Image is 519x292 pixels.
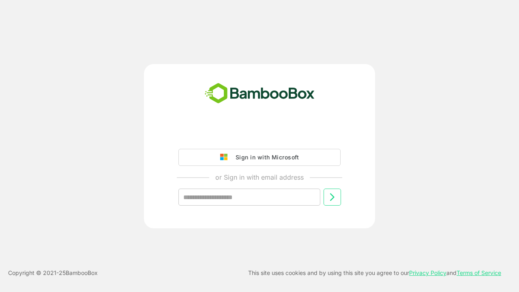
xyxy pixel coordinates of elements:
a: Privacy Policy [409,269,446,276]
div: Sign in with Microsoft [232,152,299,163]
a: Terms of Service [457,269,501,276]
img: bamboobox [200,80,319,107]
p: Copyright © 2021- 25 BambooBox [8,268,98,278]
button: Sign in with Microsoft [178,149,341,166]
p: This site uses cookies and by using this site you agree to our and [248,268,501,278]
img: google [220,154,232,161]
p: or Sign in with email address [215,172,304,182]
